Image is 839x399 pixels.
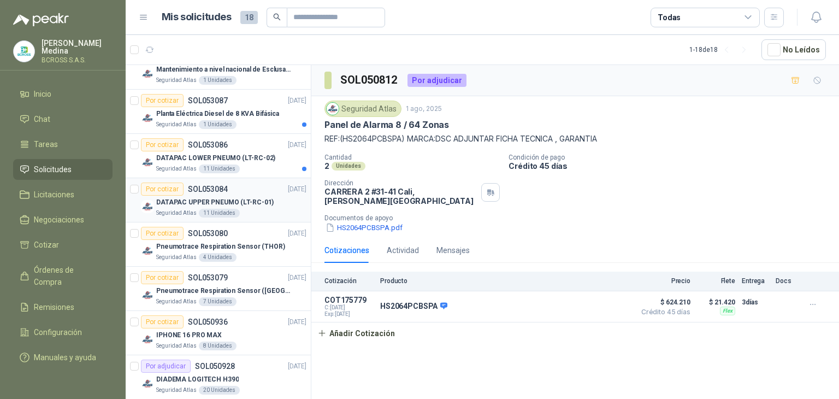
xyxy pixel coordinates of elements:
a: Cotizar [13,234,113,255]
a: Por cotizarSOL053087[DATE] Company LogoPlanta Eléctrica Diesel de 8 KVA BifásicaSeguridad Atlas1 ... [126,90,311,134]
p: Seguridad Atlas [156,120,197,129]
div: Cotizaciones [324,244,369,256]
p: SOL053086 [188,141,228,149]
p: Mantenimiento a nivel nacional de Esclusas de Seguridad [156,64,292,75]
div: Por cotizar [141,271,184,284]
p: Dirección [324,179,477,187]
p: [DATE] [288,317,306,327]
p: Planta Eléctrica Diesel de 8 KVA Bifásica [156,109,279,119]
a: Por cotizarSOL053084[DATE] Company LogoDATAPAC UPPER PNEUMO (LT-RC-01)Seguridad Atlas11 Unidades [126,178,311,222]
p: Precio [636,277,690,285]
span: search [273,13,281,21]
img: Company Logo [141,67,154,80]
h1: Mis solicitudes [162,9,232,25]
div: 11 Unidades [199,209,240,218]
div: 11 Unidades [199,165,240,173]
div: Por cotizar [141,138,184,151]
a: Por cotizarSOL053090[DATE] Company LogoMantenimiento a nivel nacional de Esclusas de SeguridadSeg... [126,45,311,90]
span: Solicitudes [34,163,72,175]
a: Por cotizarSOL053086[DATE] Company LogoDATAPAC LOWER PNEUMO (LT-RC-02)Seguridad Atlas11 Unidades [126,134,311,178]
a: Chat [13,109,113,130]
img: Company Logo [141,112,154,125]
div: Por cotizar [141,183,184,196]
div: Flex [720,307,735,315]
p: SOL053084 [188,185,228,193]
div: 20 Unidades [199,386,240,395]
img: Company Logo [141,244,154,257]
div: Unidades [332,162,365,171]
p: Flete [697,277,735,285]
p: [DATE] [288,228,306,239]
span: Licitaciones [34,189,74,201]
p: Cantidad [324,154,500,161]
a: Manuales y ayuda [13,347,113,368]
img: Company Logo [141,156,154,169]
div: 8 Unidades [199,342,237,350]
a: Negociaciones [13,209,113,230]
span: Configuración [34,326,82,338]
img: Logo peakr [13,13,69,26]
p: SOL053080 [188,230,228,237]
span: Órdenes de Compra [34,264,102,288]
p: Crédito 45 días [509,161,835,171]
span: Exp: [DATE] [324,311,374,318]
p: Docs [776,277,797,285]
a: Tareas [13,134,113,155]
p: [DATE] [288,273,306,283]
span: Tareas [34,138,58,150]
p: [DATE] [288,184,306,195]
div: Seguridad Atlas [324,101,401,117]
p: IPHONE 16 PRO MAX [156,330,222,341]
span: Remisiones [34,301,74,313]
a: Por cotizarSOL050936[DATE] Company LogoIPHONE 16 PRO MAXSeguridad Atlas8 Unidades [126,311,311,355]
p: $ 21.420 [697,296,735,309]
p: 1 ago, 2025 [406,104,442,114]
button: Añadir Cotización [311,322,401,344]
p: [DATE] [288,140,306,150]
button: HS2064PCBSPA.pdf [324,222,404,233]
p: Seguridad Atlas [156,253,197,262]
p: 3 días [742,296,769,309]
p: Seguridad Atlas [156,342,197,350]
p: [DATE] [288,361,306,372]
p: Pneumotrace Respiration Sensor (THOR) [156,242,285,252]
p: Seguridad Atlas [156,386,197,395]
p: BCROSS S.A.S. [42,57,113,63]
a: Órdenes de Compra [13,260,113,292]
span: Negociaciones [34,214,84,226]
p: Producto [380,277,629,285]
p: SOL053079 [188,274,228,281]
img: Company Logo [141,377,154,390]
p: Entrega [742,277,769,285]
p: Pneumotrace Respiration Sensor ([GEOGRAPHIC_DATA]) [156,286,292,296]
div: 1 Unidades [199,76,237,85]
p: HS2064PCBSPA [380,302,447,312]
a: Configuración [13,322,113,343]
a: Solicitudes [13,159,113,180]
p: CARRERA 2 #31-41 Cali , [PERSON_NAME][GEOGRAPHIC_DATA] [324,187,477,206]
p: Documentos de apoyo [324,214,835,222]
div: Por cotizar [141,315,184,328]
p: Cotización [324,277,374,285]
span: C: [DATE] [324,304,374,311]
div: 1 - 18 de 18 [689,41,753,58]
div: Por adjudicar [141,360,191,373]
p: SOL050936 [188,318,228,326]
img: Company Logo [327,103,339,115]
p: DIADEMA LOGITECH H390 [156,374,239,385]
div: Por adjudicar [407,74,466,87]
p: SOL053087 [188,97,228,104]
span: Manuales y ayuda [34,351,96,363]
span: 18 [240,11,258,24]
p: DATAPAC UPPER PNEUMO (LT-RC-01) [156,197,274,208]
a: Remisiones [13,297,113,318]
a: Inicio [13,84,113,104]
p: REF:(HS2064PCBSPA) MARCA:DSC ADJUNTAR FICHA TECNICA , GARANTIA [324,133,826,145]
p: COT175779 [324,296,374,304]
span: Chat [34,113,50,125]
span: Cotizar [34,239,59,251]
div: Todas [658,11,681,24]
div: 4 Unidades [199,253,237,262]
a: Por cotizarSOL053079[DATE] Company LogoPneumotrace Respiration Sensor ([GEOGRAPHIC_DATA])Segurida... [126,267,311,311]
p: SOL050928 [195,362,235,370]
